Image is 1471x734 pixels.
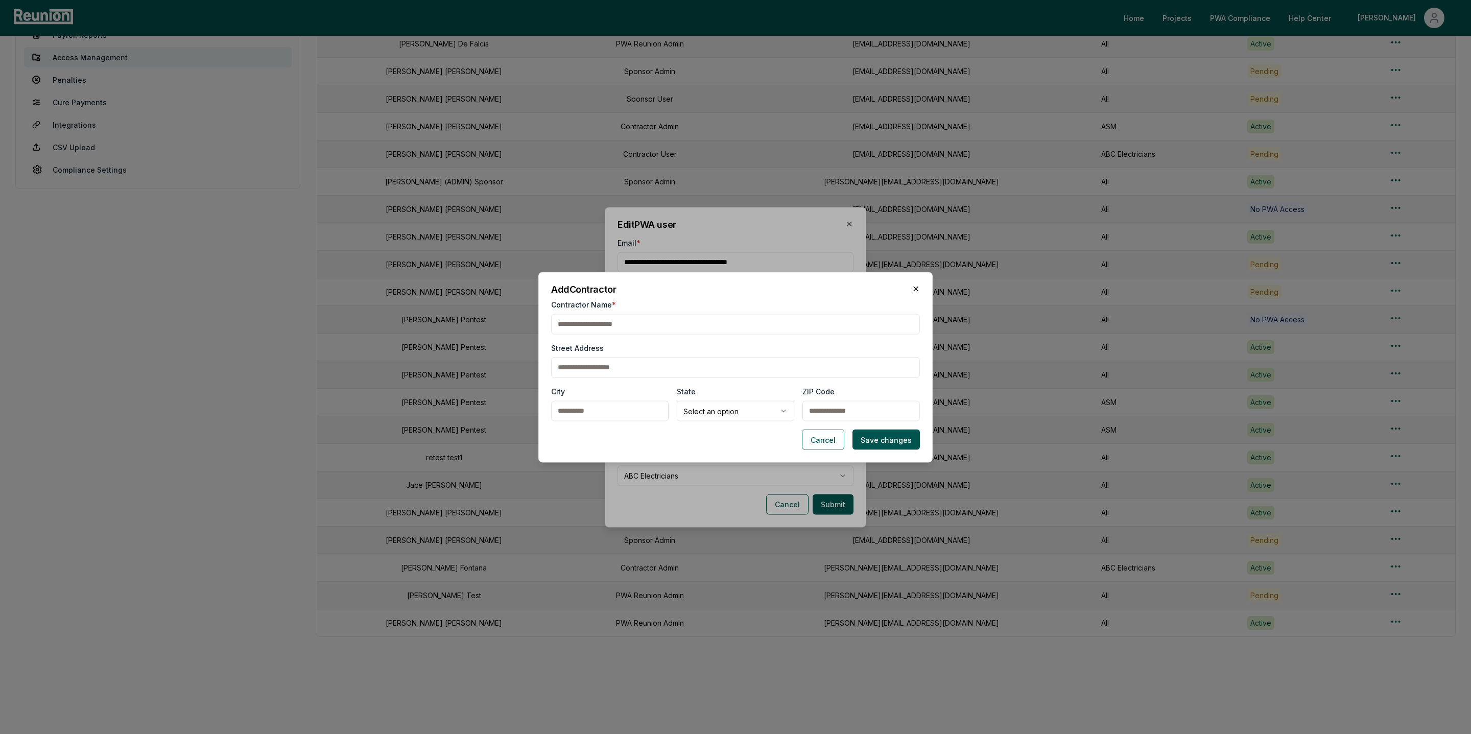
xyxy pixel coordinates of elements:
label: Street Address [551,342,604,353]
button: Save changes [852,429,920,449]
label: City [551,386,565,396]
button: Cancel [802,429,844,449]
label: ZIP Code [802,386,835,396]
h2: Add Contractor [551,285,920,294]
label: Contractor Name [551,299,616,310]
label: State [677,386,696,396]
